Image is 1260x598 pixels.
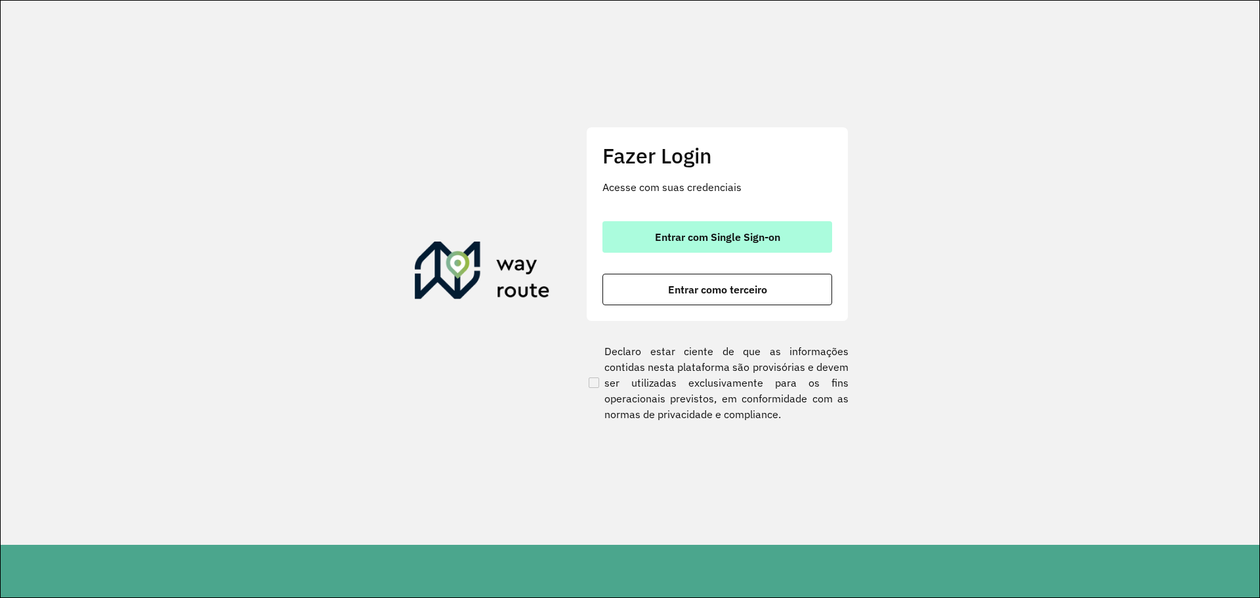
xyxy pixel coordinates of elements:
button: botão [602,274,832,305]
img: Roteirizador AmbevTech [415,242,550,305]
button: botão [602,221,832,253]
font: Fazer Login [602,142,712,169]
font: Acesse com suas credenciais [602,181,742,194]
font: Entrar com Single Sign-on [655,230,780,244]
font: Entrar como terceiro [668,283,767,296]
font: Declaro estar ciente de que as informações contidas nesta plataforma são provisórias e devem ser ... [604,345,849,421]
